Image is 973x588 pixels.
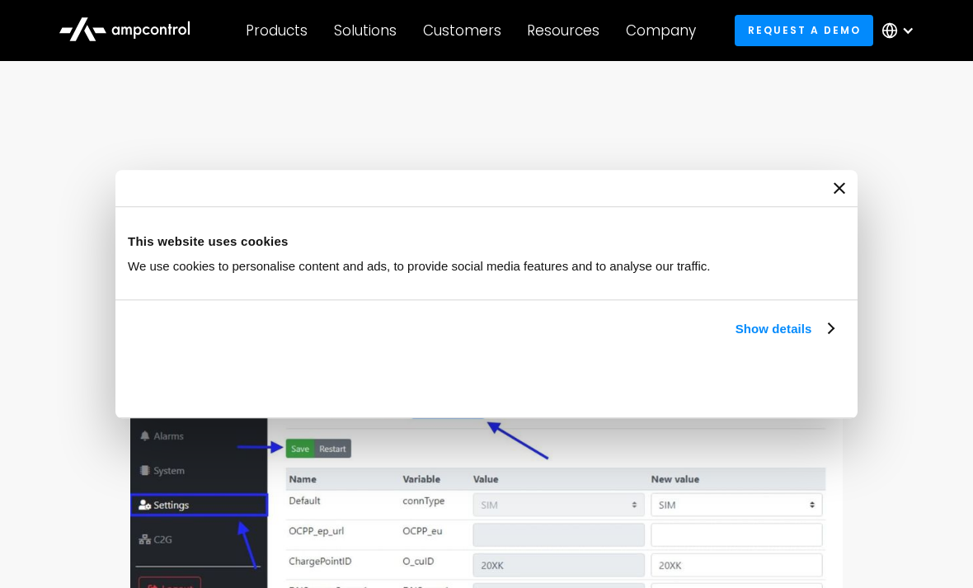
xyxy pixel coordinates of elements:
button: Okay [609,357,845,405]
a: Request a demo [735,15,873,45]
div: Solutions [334,21,397,40]
span: We use cookies to personalise content and ads, to provide social media features and to analyse ou... [128,259,711,273]
div: Products [246,21,308,40]
div: Customers [423,21,501,40]
div: Company [626,21,696,40]
div: This website uses cookies [128,232,845,252]
a: Show details [736,319,833,339]
button: Close banner [834,182,845,194]
div: Resources [527,21,599,40]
